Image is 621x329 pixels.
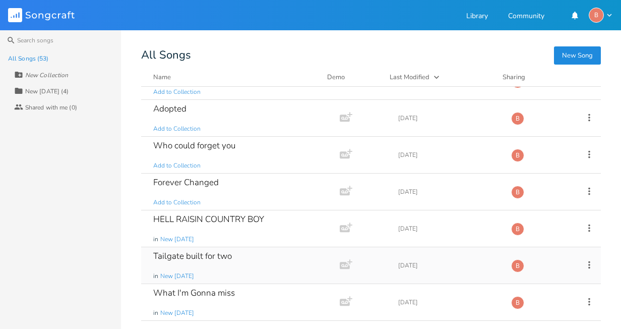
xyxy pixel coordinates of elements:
span: in [153,235,158,244]
div: All Songs [141,50,601,60]
div: Last Modified [390,73,429,82]
div: [DATE] [398,299,499,305]
div: [DATE] [398,226,499,232]
a: Community [508,13,544,21]
div: Demo [327,72,378,82]
div: New Collection [25,72,68,78]
div: Sharing [503,72,563,82]
div: [DATE] [398,115,499,121]
div: All Songs (53) [8,56,48,62]
div: What I'm Gonna miss [153,289,235,297]
div: bjb3598 [511,296,524,309]
span: New [DATE] [160,235,194,244]
button: B [589,8,613,23]
div: Shared with me (0) [25,104,77,111]
div: bjb3598 [511,223,524,236]
button: New Song [554,46,601,65]
span: Add to Collection [153,125,201,133]
div: Tailgate built for two [153,252,232,260]
span: New [DATE] [160,309,194,317]
div: bjb3598 [511,149,524,162]
button: Last Modified [390,72,490,82]
div: Who could forget you [153,141,235,150]
span: Add to Collection [153,161,201,170]
span: in [153,272,158,281]
div: bjb3598 [511,186,524,199]
div: bjb3598 [511,112,524,125]
button: Name [153,72,315,82]
span: New [DATE] [160,272,194,281]
a: Library [466,13,488,21]
span: Add to Collection [153,198,201,207]
div: [DATE] [398,262,499,268]
span: in [153,309,158,317]
div: [DATE] [398,152,499,158]
div: bjb3598 [511,259,524,272]
div: Name [153,73,171,82]
div: [DATE] [398,189,499,195]
div: Forever Changed [153,178,219,187]
span: Add to Collection [153,88,201,96]
div: HELL RAISIN COUNTRY BOY [153,215,264,224]
div: New [DATE] (4) [25,88,69,94]
div: bjb3598 [589,8,604,23]
div: Adopted [153,104,187,113]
